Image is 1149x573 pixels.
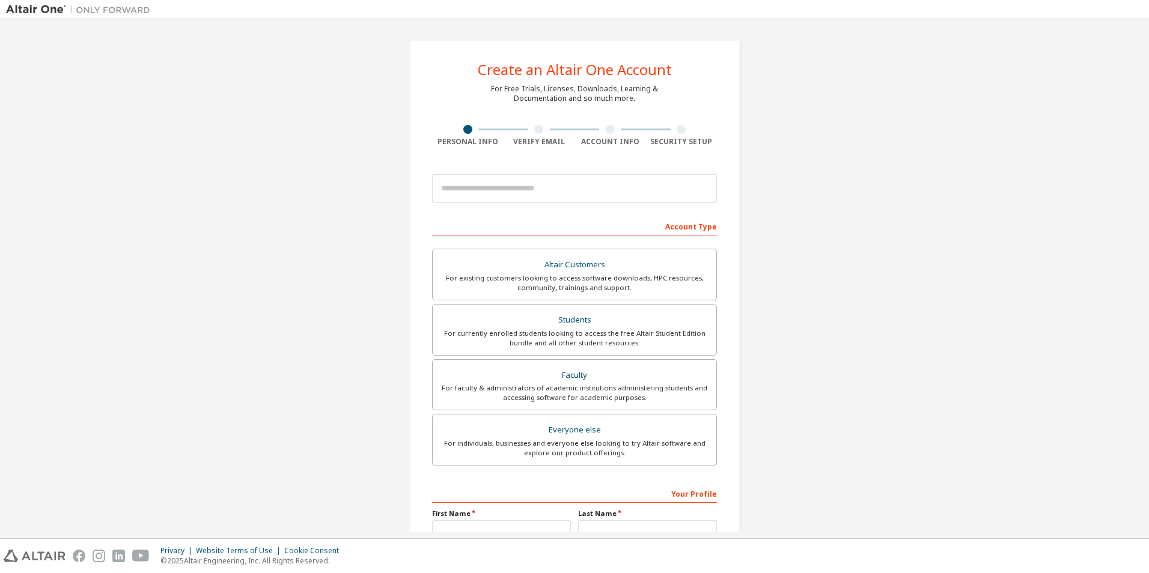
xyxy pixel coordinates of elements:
p: © 2025 Altair Engineering, Inc. All Rights Reserved. [160,556,346,566]
div: Your Profile [432,484,717,503]
div: For existing customers looking to access software downloads, HPC resources, community, trainings ... [440,273,709,293]
div: For individuals, businesses and everyone else looking to try Altair software and explore our prod... [440,438,709,458]
div: Faculty [440,367,709,384]
img: altair_logo.svg [4,550,66,562]
div: Security Setup [646,137,718,147]
div: Account Type [432,216,717,235]
img: Altair One [6,4,156,16]
div: Website Terms of Use [196,546,284,556]
img: linkedin.svg [112,550,125,562]
label: First Name [432,509,571,518]
div: Personal Info [432,137,504,147]
div: Cookie Consent [284,546,346,556]
div: For Free Trials, Licenses, Downloads, Learning & Documentation and so much more. [491,84,658,103]
div: For currently enrolled students looking to access the free Altair Student Edition bundle and all ... [440,329,709,348]
div: Privacy [160,546,196,556]
label: Last Name [578,509,717,518]
div: Everyone else [440,422,709,438]
div: Account Info [574,137,646,147]
div: Students [440,312,709,329]
div: Create an Altair One Account [478,62,672,77]
div: Verify Email [504,137,575,147]
img: instagram.svg [93,550,105,562]
img: facebook.svg [73,550,85,562]
div: For faculty & administrators of academic institutions administering students and accessing softwa... [440,383,709,402]
img: youtube.svg [132,550,150,562]
div: Altair Customers [440,256,709,273]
